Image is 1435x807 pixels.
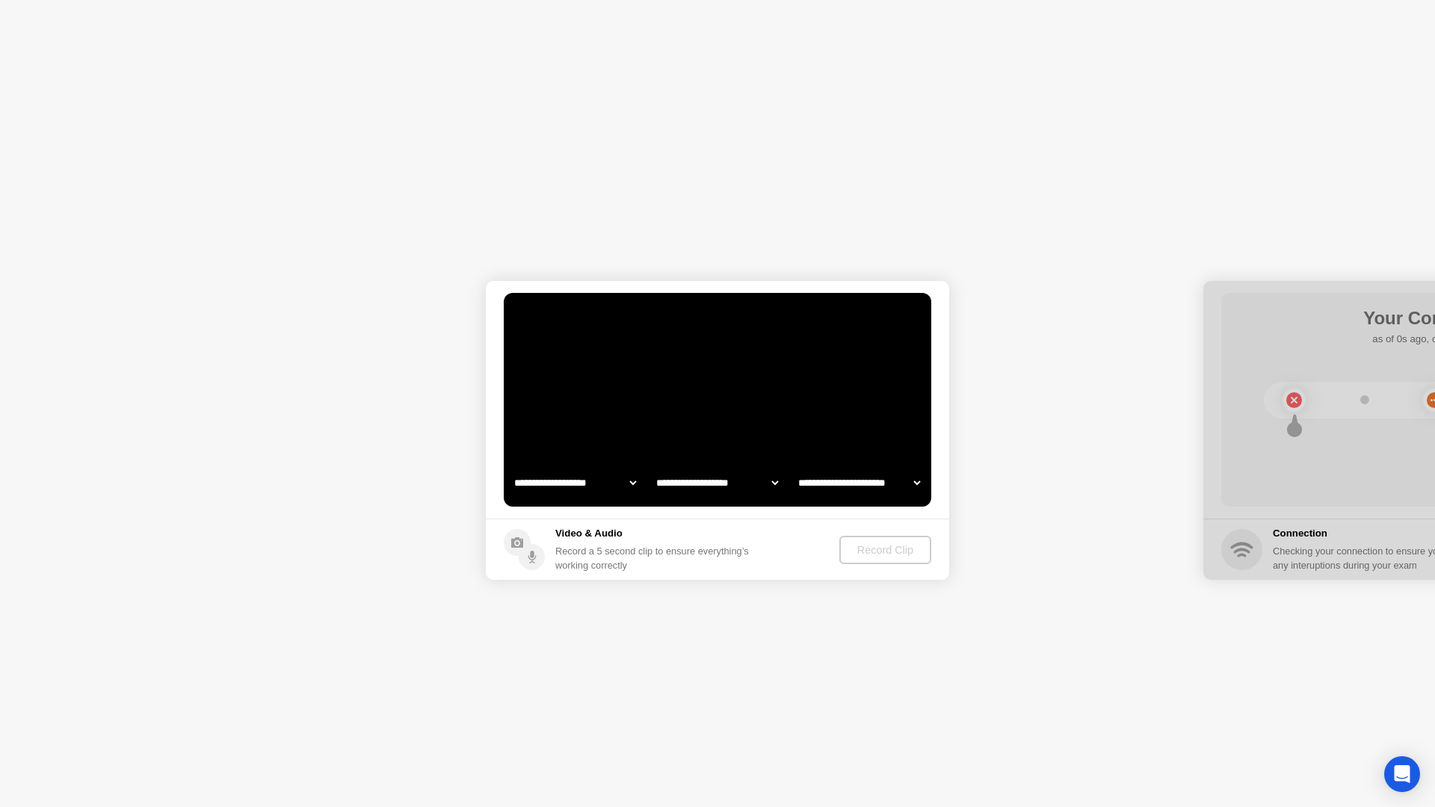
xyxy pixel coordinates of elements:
div: Record Clip [845,544,925,556]
select: Available speakers [653,468,781,498]
button: Record Clip [839,536,931,564]
select: Available cameras [511,468,639,498]
div: Record a 5 second clip to ensure everything’s working correctly [555,544,755,572]
select: Available microphones [795,468,923,498]
h5: Video & Audio [555,526,755,541]
div: Open Intercom Messenger [1384,756,1420,792]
